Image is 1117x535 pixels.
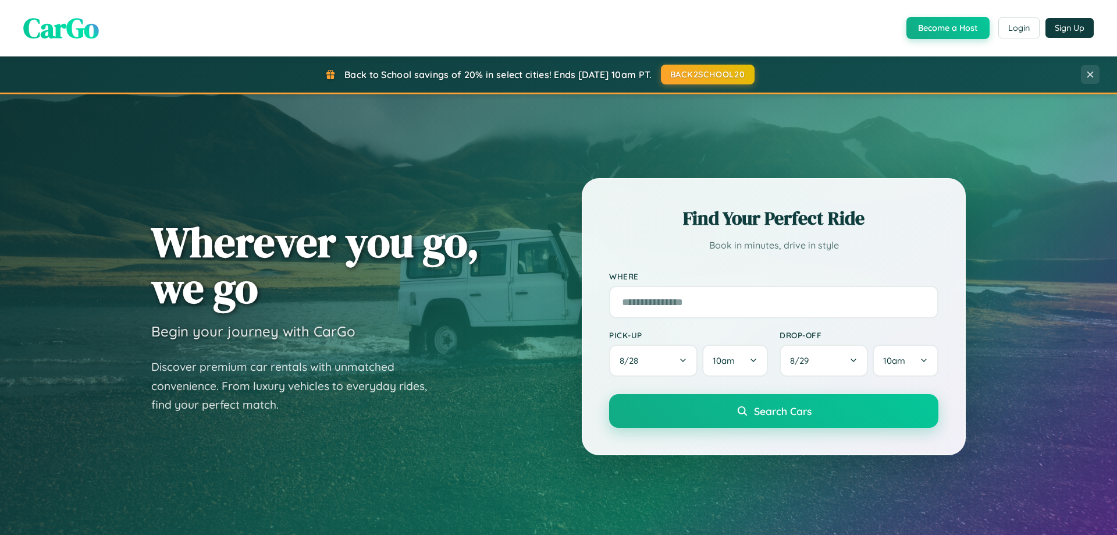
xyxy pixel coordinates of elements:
h2: Find Your Perfect Ride [609,206,938,231]
button: 8/28 [609,345,698,377]
label: Pick-up [609,330,768,340]
span: 8 / 28 [620,355,644,366]
button: Sign Up [1045,18,1094,38]
p: Discover premium car rentals with unmatched convenience. From luxury vehicles to everyday rides, ... [151,357,442,414]
span: 8 / 29 [790,355,814,366]
span: 10am [883,355,905,366]
h3: Begin your journey with CarGo [151,323,355,340]
button: Become a Host [906,17,990,39]
button: 8/29 [780,345,868,377]
h1: Wherever you go, we go [151,219,479,311]
label: Drop-off [780,330,938,340]
button: BACK2SCHOOL20 [661,65,755,84]
button: Search Cars [609,394,938,428]
button: 10am [702,345,768,377]
span: CarGo [23,9,99,47]
p: Book in minutes, drive in style [609,237,938,254]
button: 10am [873,345,938,377]
span: Back to School savings of 20% in select cities! Ends [DATE] 10am PT. [344,69,652,80]
span: 10am [713,355,735,366]
span: Search Cars [754,405,812,417]
button: Login [998,17,1040,38]
label: Where [609,271,938,281]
